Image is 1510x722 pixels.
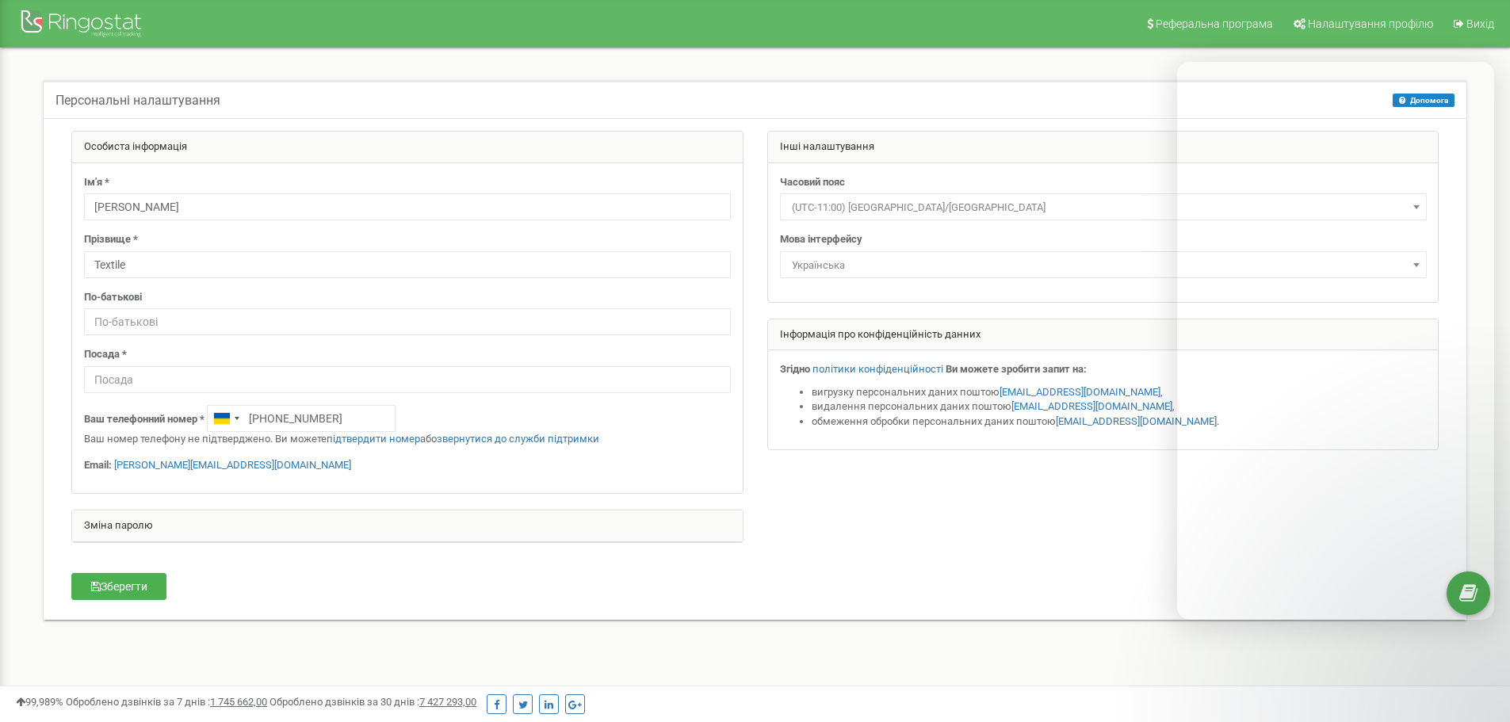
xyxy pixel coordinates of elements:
[780,251,1427,278] span: Українська
[55,94,220,108] h5: Персональні налаштування
[210,696,267,708] u: 1 745 662,00
[84,347,127,362] label: Посада *
[768,319,1439,351] div: Інформація про конфіденційність данних
[1011,400,1172,412] a: [EMAIL_ADDRESS][DOMAIN_NAME]
[207,405,396,432] input: +1-800-555-55-55
[786,254,1421,277] span: Українська
[812,399,1427,414] li: видалення персональних даних поштою ,
[437,433,599,445] a: звернутися до служби підтримки
[946,363,1087,375] strong: Ви можете зробити запит на:
[1177,62,1494,620] iframe: Intercom live chat
[71,573,166,600] button: Зберегти
[1308,17,1433,30] span: Налаштування профілю
[786,197,1421,219] span: (UTC-11:00) Pacific/Midway
[780,193,1427,220] span: (UTC-11:00) Pacific/Midway
[1456,632,1494,670] iframe: Intercom live chat
[84,412,205,427] label: Ваш телефонний номер *
[84,251,731,278] input: Прізвище
[780,175,845,190] label: Часовий пояс
[66,696,267,708] span: Оброблено дзвінків за 7 днів :
[84,175,109,190] label: Ім'я *
[114,459,351,471] a: [PERSON_NAME][EMAIL_ADDRESS][DOMAIN_NAME]
[419,696,476,708] u: 7 427 293,00
[84,232,138,247] label: Прізвище *
[84,366,731,393] input: Посада
[16,696,63,708] span: 99,989%
[208,406,244,431] div: Telephone country code
[84,308,731,335] input: По-батькові
[1056,415,1217,427] a: [EMAIL_ADDRESS][DOMAIN_NAME]
[812,385,1427,400] li: вигрузку персональних даних поштою ,
[84,290,142,305] label: По-батькові
[84,432,731,447] p: Ваш номер телефону не підтверджено. Ви можете або
[72,132,743,163] div: Особиста інформація
[780,232,862,247] label: Мова інтерфейсу
[780,363,810,375] strong: Згідно
[812,363,943,375] a: політики конфіденційності
[84,459,112,471] strong: Email:
[768,132,1439,163] div: Інші налаштування
[327,433,420,445] a: підтвердити номер
[84,193,731,220] input: Ім'я
[1156,17,1273,30] span: Реферальна програма
[1466,17,1494,30] span: Вихід
[72,510,743,542] div: Зміна паролю
[812,414,1427,430] li: обмеження обробки персональних даних поштою .
[1000,386,1160,398] a: [EMAIL_ADDRESS][DOMAIN_NAME]
[270,696,476,708] span: Оброблено дзвінків за 30 днів :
